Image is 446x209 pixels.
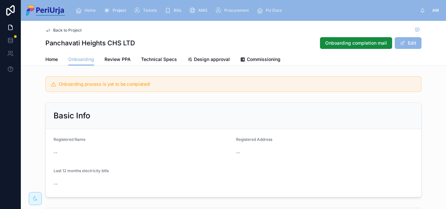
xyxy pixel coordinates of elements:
[68,53,94,66] a: Onboarding
[59,82,416,86] h5: Onboarding process is yet to be completed!
[163,5,186,16] a: Bills
[141,53,177,67] a: Technical Specs
[432,8,439,13] span: AM
[194,56,230,63] span: Design approval
[26,5,65,16] img: App logo
[213,5,253,16] a: Procurement
[132,5,161,16] a: Tickets
[187,5,212,16] a: AMG
[54,137,86,142] span: Registered Name
[68,56,94,63] span: Onboarding
[325,40,387,46] span: Onboarding completion mail
[45,38,135,48] h1: Panchavati Heights CHS LTD
[113,8,126,13] span: Project
[70,3,420,18] div: scrollable content
[174,8,181,13] span: Bills
[236,137,272,142] span: Registered Address
[85,8,96,13] span: Home
[224,8,249,13] span: Procurement
[45,56,58,63] span: Home
[45,28,82,33] a: Back to Project
[104,53,131,67] a: Review PPA
[141,56,177,63] span: Technical Specs
[247,56,280,63] span: Commissioning
[266,8,282,13] span: PU Docs
[54,168,109,173] span: Last 12 months electricity bills
[395,37,422,49] button: Edit
[198,8,207,13] span: AMG
[143,8,157,13] span: Tickets
[187,53,230,67] a: Design approval
[45,53,58,67] a: Home
[102,5,131,16] a: Project
[255,5,286,16] a: PU Docs
[54,181,57,187] span: --
[54,111,90,121] h2: Basic Info
[240,53,280,67] a: Commissioning
[53,28,82,33] span: Back to Project
[104,56,131,63] span: Review PPA
[54,149,57,156] span: --
[73,5,100,16] a: Home
[236,149,240,156] span: --
[320,37,392,49] button: Onboarding completion mail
